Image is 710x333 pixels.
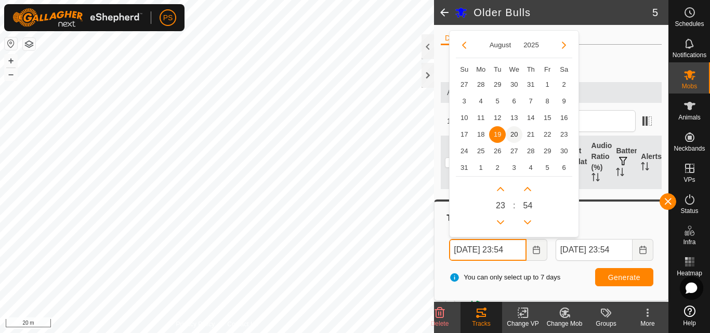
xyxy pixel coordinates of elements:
td: 2 [556,76,572,93]
td: 1 [539,76,556,93]
span: Su [460,65,468,73]
td: 15 [539,110,556,126]
th: Alerts [637,136,662,189]
span: Animals [678,114,701,121]
span: Th [527,65,535,73]
button: + [5,55,17,67]
span: 8 [539,93,556,110]
td: 30 [556,143,572,159]
span: Heatmap [677,270,702,276]
span: 2 [489,159,506,176]
a: Help [669,301,710,330]
button: Generate [595,268,653,286]
div: Change VP [502,319,544,328]
p-button: Next Hour [492,181,509,197]
span: 29 [539,143,556,159]
button: – [5,68,17,81]
span: VPs [683,177,695,183]
span: Animals in This Mob [447,86,655,99]
span: 1 [472,159,489,176]
span: Mo [476,65,485,73]
button: Choose Date [527,239,547,261]
td: 12 [489,110,506,126]
span: We [509,65,519,73]
span: 4 [522,159,539,176]
td: 16 [556,110,572,126]
td: 27 [456,76,472,93]
p-button: Previous Minute [519,214,536,231]
td: 4 [472,93,489,110]
button: Map Layers [23,38,35,50]
span: Schedules [675,21,704,27]
td: 5 [539,159,556,176]
a: Privacy Policy [176,319,215,329]
td: 24 [456,143,472,159]
span: Tu [494,65,502,73]
span: Notifications [673,52,706,58]
td: 10 [456,110,472,126]
td: - [612,189,637,222]
p-sorticon: Activate to sort [641,164,649,172]
td: 13 [506,110,522,126]
td: 22 [539,126,556,143]
td: 14 [522,110,539,126]
div: Choose Date [449,30,579,238]
th: Audio Ratio (%) [587,136,612,189]
td: 19 [489,126,506,143]
td: 17 [456,126,472,143]
span: 6 [506,93,522,110]
span: 31 [456,159,472,176]
span: 20 [506,126,522,143]
button: Reset Map [5,37,17,50]
span: 23 [496,199,505,212]
td: 7 [522,93,539,110]
div: Tracks [461,319,502,328]
td: 21 [522,126,539,143]
span: You can only select up to 7 days [449,272,560,283]
th: Battery [612,136,637,189]
div: Change Mob [544,319,585,328]
p-sorticon: Activate to sort [616,169,624,178]
label: To [556,229,653,239]
span: Help [683,320,696,326]
div: More [627,319,668,328]
td: 25 [472,143,489,159]
h2: Older Bulls [474,6,652,19]
td: 5 [489,93,506,110]
td: 3 [456,93,472,110]
span: 5 [652,5,658,20]
td: 23 [556,126,572,143]
td: 18 [472,126,489,143]
td: 29 [489,76,506,93]
span: Infra [683,239,695,245]
span: PS [163,12,173,23]
button: Choose Month [485,39,516,51]
td: 27 [506,143,522,159]
span: Status [680,208,698,214]
span: Neckbands [674,145,705,152]
button: Choose Date [633,239,653,261]
span: Delete [431,320,449,327]
td: - [637,189,662,222]
p-sorticon: Activate to sort [591,175,600,183]
td: 31 [522,76,539,93]
td: 9 [556,93,572,110]
td: 28 [472,76,489,93]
